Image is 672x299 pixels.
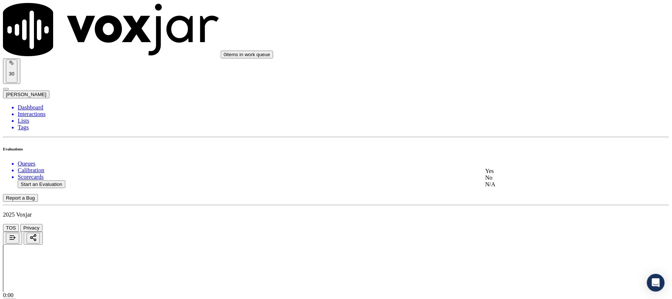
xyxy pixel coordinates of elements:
div: Open Intercom Messenger [647,274,665,292]
div: 0:00 [3,292,669,299]
a: Calibration [18,167,669,174]
a: Lists [18,118,669,124]
button: 30 [3,58,20,84]
h6: Evaluations [3,147,669,151]
button: Privacy [20,224,42,232]
button: Start an Evaluation [18,180,65,188]
p: 30 [9,71,14,77]
div: Yes [485,168,632,174]
div: No [485,174,632,181]
button: Report a Bug [3,194,38,202]
button: 30 [6,60,17,83]
button: [PERSON_NAME] [3,91,49,98]
a: Dashboard [18,104,669,111]
a: Scorecards [18,174,669,180]
a: Queues [18,160,669,167]
a: Interactions [18,111,669,118]
button: TOS [3,224,19,232]
div: N/A [485,181,632,188]
p: 2025 Voxjar [3,211,669,218]
img: voxjar logo [3,3,219,56]
button: 0items in work queue [221,51,273,58]
a: Tags [18,124,669,131]
span: [PERSON_NAME] [6,92,46,97]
